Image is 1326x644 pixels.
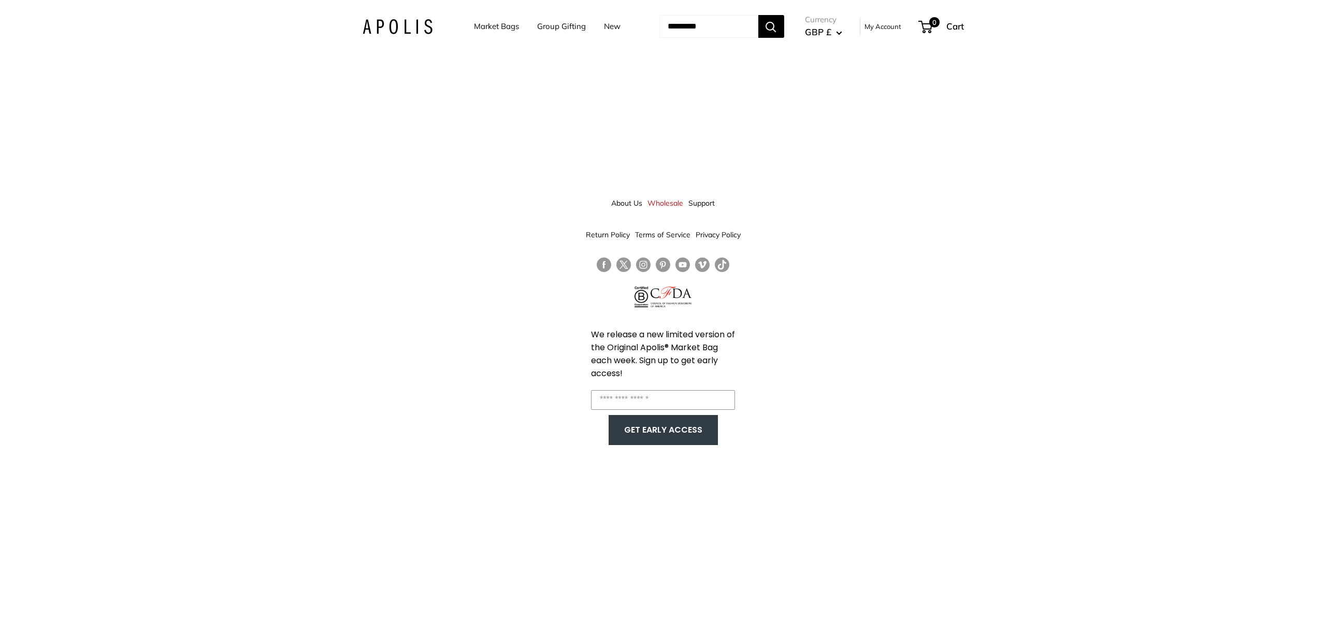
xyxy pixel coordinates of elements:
[647,194,683,212] a: Wholesale
[919,18,964,35] a: 0 Cart
[715,257,729,273] a: Follow us on Tumblr
[591,390,735,410] input: Enter your email
[929,17,939,27] span: 0
[586,225,630,244] a: Return Policy
[946,21,964,32] span: Cart
[537,19,586,34] a: Group Gifting
[651,287,691,307] img: Council of Fashion Designers of America Member
[635,287,648,307] img: Certified B Corporation
[597,257,611,273] a: Follow us on Facebook
[675,257,690,273] a: Follow us on YouTube
[758,15,784,38] button: Search
[591,328,735,379] span: We release a new limited version of the Original Apolis® Market Bag each week. Sign up to get ear...
[363,19,433,34] img: Apolis
[656,257,670,273] a: Follow us on Pinterest
[805,24,842,40] button: GBP £
[659,15,758,38] input: Search...
[474,19,519,34] a: Market Bags
[616,257,631,276] a: Follow us on Twitter
[604,19,621,34] a: New
[636,257,651,273] a: Follow us on Instagram
[688,194,715,212] a: Support
[635,225,690,244] a: Terms of Service
[805,12,842,27] span: Currency
[864,20,901,33] a: My Account
[696,225,741,244] a: Privacy Policy
[619,420,708,440] button: GET EARLY ACCESS
[695,257,710,273] a: Follow us on Vimeo
[611,194,642,212] a: About Us
[805,26,831,37] span: GBP £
